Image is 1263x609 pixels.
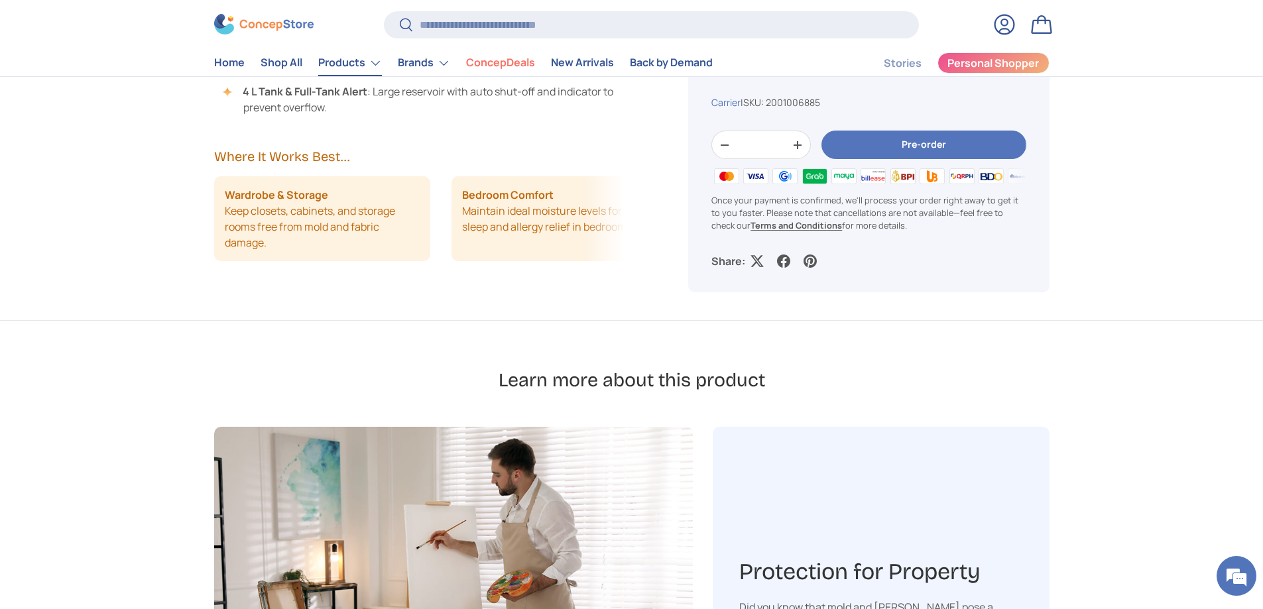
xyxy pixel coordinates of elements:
[852,50,1050,76] nav: Secondary
[829,166,859,186] img: maya
[225,187,328,203] strong: Wardrobe & Storage
[390,50,458,76] summary: Brands
[766,96,820,109] span: 2001006885
[462,187,554,203] strong: Bedroom Comfort
[977,166,1006,186] img: bdo
[711,253,745,269] p: Share:
[741,166,770,186] img: visa
[918,166,947,186] img: ubp
[630,50,713,76] a: Back by Demand
[741,96,820,109] span: |
[499,368,765,392] h2: Learn more about this product
[884,50,922,76] a: Stories
[7,362,253,408] textarea: Type your message and hit 'Enter'
[947,58,1039,69] span: Personal Shopper
[711,96,741,109] a: Carrier
[77,167,183,301] span: We're online!
[217,7,249,38] div: Minimize live chat window
[551,50,614,76] a: New Arrivals
[466,50,535,76] a: ConcepDeals
[751,219,842,231] a: Terms and Conditions
[711,166,741,186] img: master
[451,176,668,261] li: Maintain ideal moisture levels for better sleep and allergy relief in bedrooms.
[711,194,1026,232] p: Once your payment is confirmed, we'll process your order right away to get it to you faster. Plea...
[739,557,1023,587] h3: Protection for Property
[859,166,888,186] img: billease
[1006,166,1035,186] img: metrobank
[888,166,918,186] img: bpi
[214,50,245,76] a: Home
[214,147,625,166] h2: Where It Works Best...
[214,50,713,76] nav: Primary
[770,166,800,186] img: gcash
[947,166,976,186] img: qrph
[800,166,829,186] img: grabpay
[69,74,223,91] div: Chat with us now
[310,50,390,76] summary: Products
[243,84,367,99] strong: 4 L Tank & Full-Tank Alert
[227,83,625,115] li: : Large reservoir with auto shut-off and indicator to prevent overflow.
[937,52,1050,74] a: Personal Shopper
[821,131,1026,159] button: Pre-order
[214,176,431,261] li: Keep closets, cabinets, and storage rooms free from mold and fabric damage.
[743,96,764,109] span: SKU:
[261,50,302,76] a: Shop All
[214,15,314,35] img: ConcepStore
